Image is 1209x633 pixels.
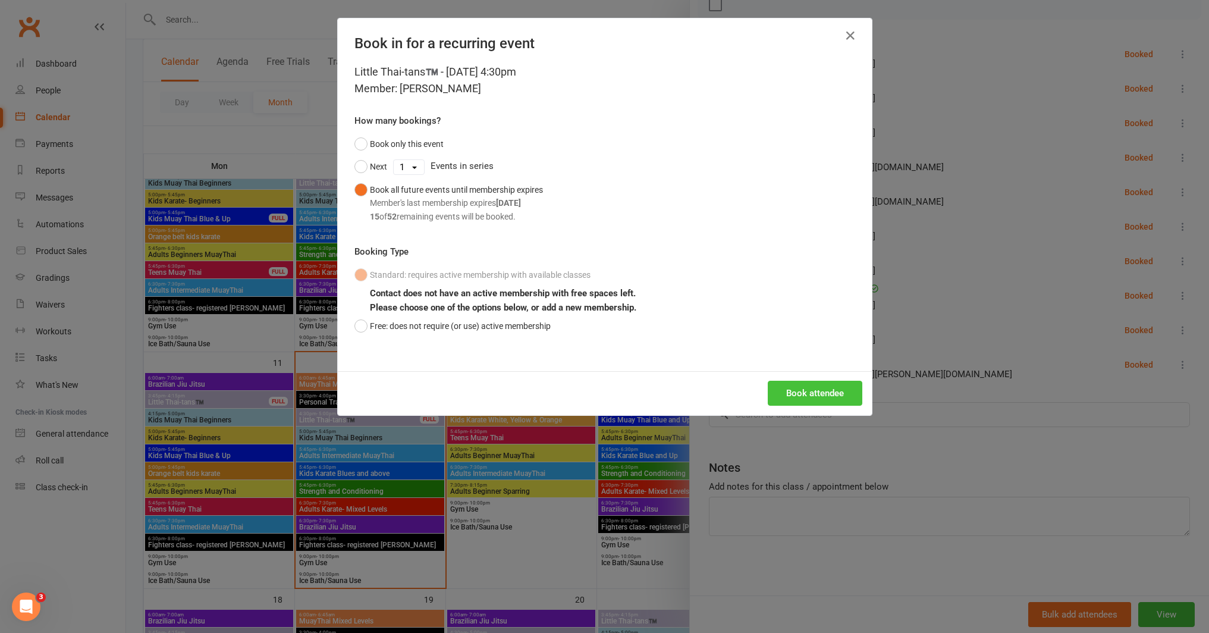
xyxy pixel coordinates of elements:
[496,198,521,208] strong: [DATE]
[370,183,543,223] div: Book all future events until membership expires
[354,114,441,128] label: How many bookings?
[354,315,551,337] button: Free: does not require (or use) active membership
[354,155,387,178] button: Next
[354,178,543,228] button: Book all future events until membership expiresMember's last membership expires[DATE]15of52remain...
[841,26,860,45] button: Close
[354,133,444,155] button: Book only this event
[370,302,636,313] b: Please choose one of the options below, or add a new membership.
[370,212,379,221] strong: 15
[370,288,636,299] b: Contact does not have an active membership with free spaces left.
[768,381,862,406] button: Book attendee
[354,35,855,52] h4: Book in for a recurring event
[354,245,409,259] label: Booking Type
[12,593,40,621] iframe: Intercom live chat
[354,155,855,178] div: Events in series
[370,210,543,223] div: of remaining events will be booked.
[370,196,543,209] div: Member's last membership expires
[387,212,397,221] strong: 52
[36,593,46,602] span: 3
[354,64,855,97] div: Little Thai-tans™️ - [DATE] 4:30pm Member: [PERSON_NAME]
